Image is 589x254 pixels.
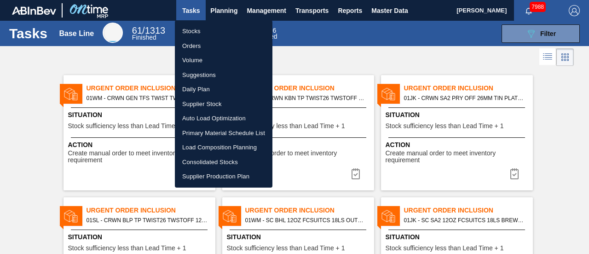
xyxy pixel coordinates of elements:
[175,53,272,68] a: Volume
[175,39,272,53] a: Orders
[175,82,272,97] a: Daily Plan
[175,111,272,126] a: Auto Load Optimization
[175,155,272,170] a: Consolidated Stocks
[175,68,272,83] a: Suggestions
[175,126,272,141] a: Primary Material Schedule List
[175,97,272,112] a: Supplier Stock
[175,24,272,39] a: Stocks
[175,169,272,184] a: Supplier Production Plan
[175,140,272,155] a: Load Composition Planning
